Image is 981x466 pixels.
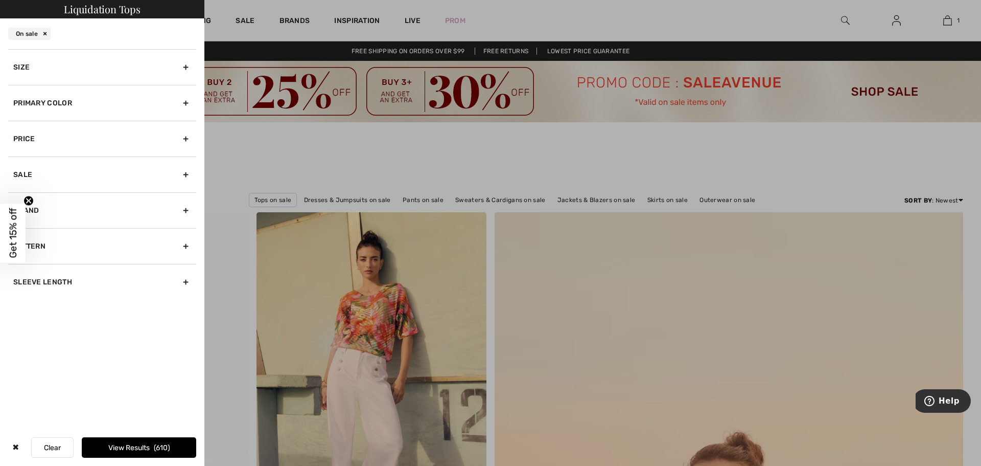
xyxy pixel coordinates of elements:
div: ✖ [8,437,23,458]
iframe: Opens a widget where you can find more information [916,389,971,415]
span: Get 15% off [7,208,19,258]
div: Primary Color [8,85,196,121]
div: Sleeve length [8,264,196,300]
button: View Results610 [82,437,196,458]
button: Clear [31,437,74,458]
div: On sale [8,28,51,40]
button: Close teaser [24,195,34,206]
div: Brand [8,192,196,228]
div: Size [8,49,196,85]
div: Pattern [8,228,196,264]
div: Price [8,121,196,157]
span: 610 [154,443,170,452]
div: Sale [8,157,196,192]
